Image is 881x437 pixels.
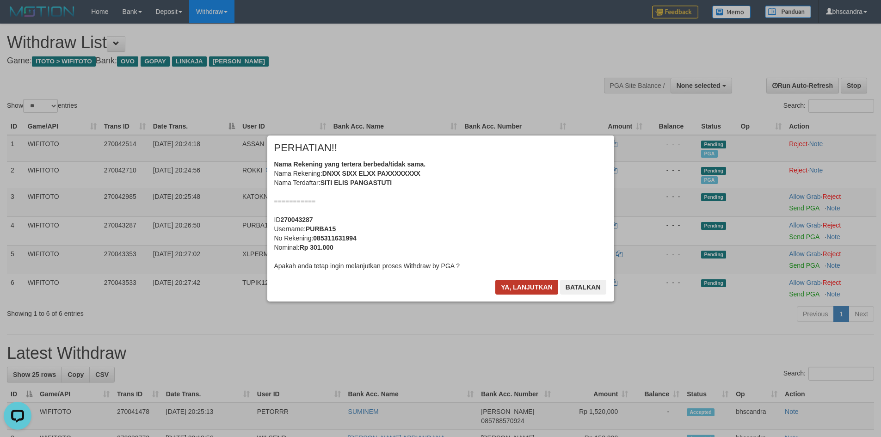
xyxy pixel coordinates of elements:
div: Nama Rekening: Nama Terdaftar: =========== ID Username: No Rekening: Nominal: Apakah anda tetap i... [274,160,607,271]
b: 270043287 [281,216,313,223]
b: Rp 301.000 [300,244,333,251]
span: PERHATIAN!! [274,143,338,153]
b: DNXX SIXX ELXX PAXXXXXXXX [322,170,420,177]
b: PURBA15 [306,225,336,233]
b: Nama Rekening yang tertera berbeda/tidak sama. [274,160,426,168]
button: Open LiveChat chat widget [4,4,31,31]
b: 085311631994 [313,234,356,242]
button: Ya, lanjutkan [495,280,558,295]
b: SITI ELIS PANGASTUTI [320,179,392,186]
button: Batalkan [560,280,606,295]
